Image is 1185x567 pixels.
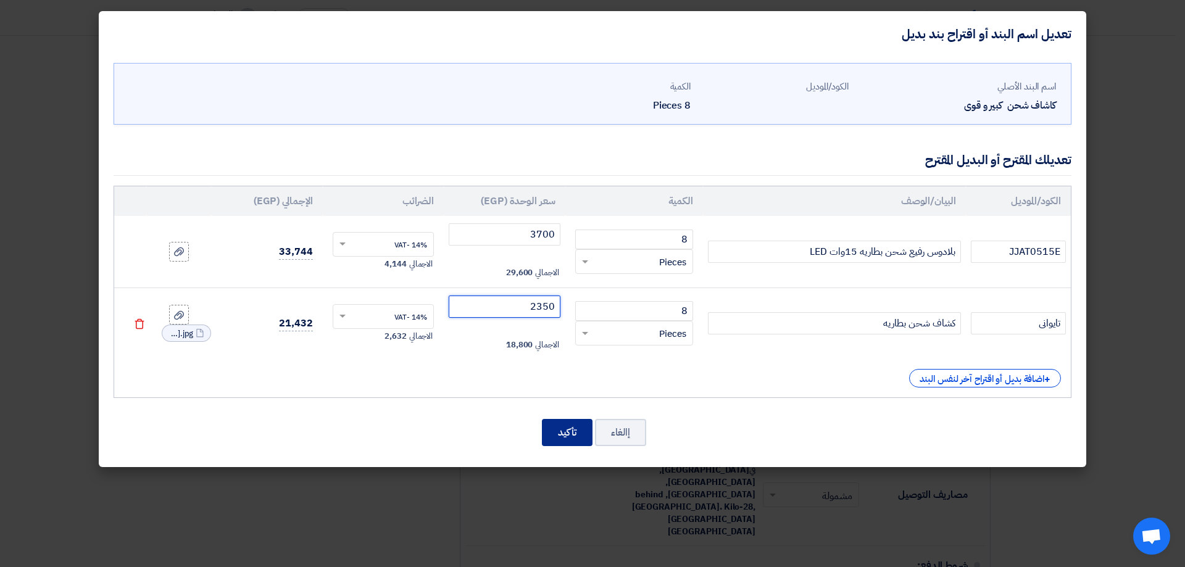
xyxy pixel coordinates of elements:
div: اسم البند الأصلي [859,80,1056,94]
input: RFQ_STEP1.ITEMS.2.AMOUNT_TITLE [575,301,693,321]
ng-select: VAT [333,232,434,257]
div: 8 Pieces [543,98,691,113]
span: الاجمالي [409,258,433,270]
input: الموديل [971,241,1066,263]
span: 21,432 [279,316,312,331]
th: البيان/الوصف [703,186,966,216]
input: Add Item Description [708,241,961,263]
div: الكود/الموديل [701,80,849,94]
div: تعديلك المقترح أو البديل المقترح [925,151,1071,169]
button: إالغاء [595,419,646,446]
div: دردشة مفتوحة [1133,518,1170,555]
th: الكود/الموديل [966,186,1071,216]
button: تأكيد [542,419,592,446]
span: 4,144 [385,258,407,270]
th: سعر الوحدة (EGP) [444,186,565,216]
th: الإجمالي (EGP) [211,186,322,216]
div: كاشاف شحن كبير و قوى [859,98,1056,113]
span: 33,744 [279,244,312,260]
span: 2,632 [385,330,407,342]
span: الاجمالي [535,339,559,351]
span: Pieces [659,327,686,341]
input: أدخل سعر الوحدة [449,223,560,246]
span: 29,600 [506,267,533,279]
input: أدخل سعر الوحدة [449,296,560,318]
span: الاجمالي [409,330,433,342]
span: + [1044,372,1050,387]
span: 18,800 [506,339,533,351]
div: اضافة بديل أو اقتراح آخر لنفس البند [909,369,1061,387]
th: الضرائب [323,186,444,216]
span: Pieces [659,255,686,270]
span: الاجمالي [535,267,559,279]
ng-select: VAT [333,304,434,329]
input: Add Item Description [708,312,961,334]
h4: تعديل اسم البند أو اقتراح بند بديل [902,26,1071,42]
input: RFQ_STEP1.ITEMS.2.AMOUNT_TITLE [575,230,693,249]
div: الكمية [543,80,691,94]
th: الكمية [565,186,703,216]
span: WhatsApp_Image__at_eaa_[PHONE_NUMBER].jpg [168,328,193,340]
input: الموديل [971,312,1066,334]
